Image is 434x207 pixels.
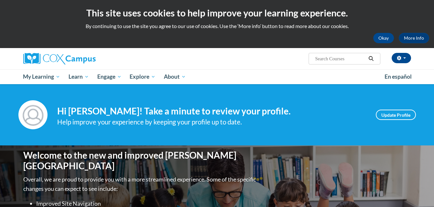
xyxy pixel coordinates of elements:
[130,73,155,81] span: Explore
[399,33,429,43] a: More Info
[69,73,89,81] span: Learn
[97,73,122,81] span: Engage
[23,53,96,64] img: Cox Campus
[373,33,394,43] button: Okay
[23,175,258,193] p: Overall, we are proud to provide you with a more streamlined experience. Some of the specific cha...
[314,55,366,63] input: Search Courses
[392,53,411,63] button: Account Settings
[23,150,258,172] h1: Welcome to the new and improved [PERSON_NAME][GEOGRAPHIC_DATA]
[5,6,429,19] h2: This site uses cookies to help improve your learning experience.
[164,73,186,81] span: About
[385,73,412,80] span: En español
[93,69,126,84] a: Engage
[57,106,366,117] h4: Hi [PERSON_NAME]! Take a minute to review your profile.
[366,55,376,63] button: Search
[160,69,190,84] a: About
[5,23,429,30] p: By continuing to use the site you agree to our use of cookies. Use the ‘More info’ button to read...
[23,53,146,64] a: Cox Campus
[125,69,160,84] a: Explore
[18,100,48,129] img: Profile Image
[19,69,65,84] a: My Learning
[376,110,416,120] a: Update Profile
[64,69,93,84] a: Learn
[14,69,421,84] div: Main menu
[23,73,60,81] span: My Learning
[380,70,416,84] a: En español
[57,117,366,127] div: Help improve your experience by keeping your profile up to date.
